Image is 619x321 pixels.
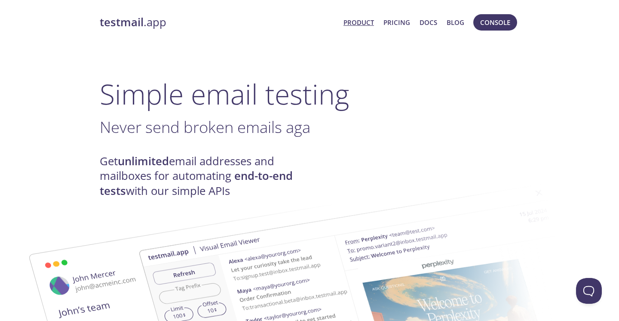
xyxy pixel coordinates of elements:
[576,278,602,304] iframe: Help Scout Beacon - Open
[118,154,169,169] strong: unlimited
[343,17,374,28] a: Product
[100,154,309,198] h4: Get email addresses and mailboxes for automating with our simple APIs
[100,15,144,30] strong: testmail
[100,168,293,198] strong: end-to-end tests
[480,17,510,28] span: Console
[100,116,310,138] span: Never send broken emails aga
[447,17,464,28] a: Blog
[420,17,437,28] a: Docs
[100,77,519,111] h1: Simple email testing
[100,15,337,30] a: testmail.app
[473,14,517,31] button: Console
[383,17,410,28] a: Pricing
